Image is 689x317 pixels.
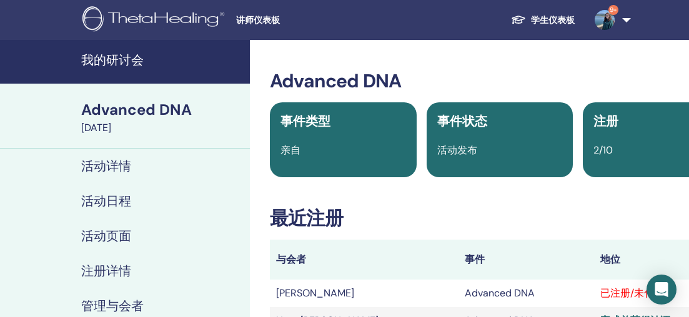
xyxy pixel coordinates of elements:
div: Open Intercom Messenger [647,275,677,305]
h4: 活动详情 [81,158,131,173]
img: default.jpg [595,10,615,30]
span: 9+ [608,5,618,15]
span: 讲师仪表板 [236,14,424,27]
div: Advanced DNA [81,99,242,120]
span: 2/10 [593,144,613,157]
h4: 活动页面 [81,228,131,243]
img: logo.png [82,6,229,34]
a: Advanced DNA[DATE] [74,99,250,135]
h4: 管理与会者 [81,298,144,313]
span: 活动发布 [437,144,477,157]
span: 事件类型 [280,113,330,129]
th: 与会者 [270,240,459,280]
h4: 注册详情 [81,263,131,278]
span: 注册 [593,113,618,129]
h4: 我的研讨会 [81,52,242,67]
span: 亲自 [280,144,300,157]
h4: 活动日程 [81,193,131,208]
th: 事件 [459,240,594,280]
img: graduation-cap-white.svg [511,14,526,25]
td: Advanced DNA [459,280,594,307]
td: [PERSON_NAME] [270,280,459,307]
a: 学生仪表板 [501,9,585,32]
div: [DATE] [81,120,242,135]
span: 事件状态 [437,113,487,129]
